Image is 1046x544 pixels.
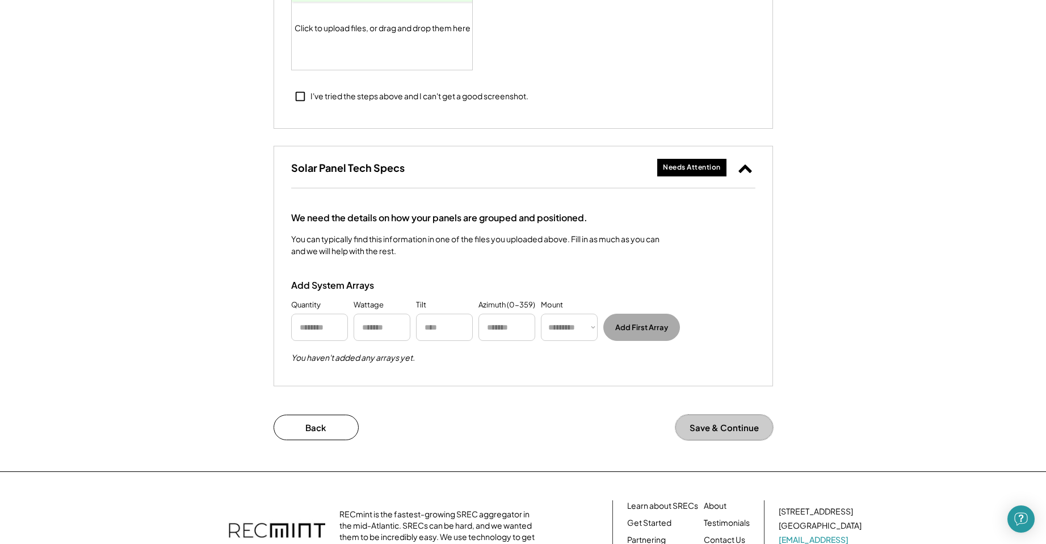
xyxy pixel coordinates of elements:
div: [STREET_ADDRESS] [779,506,853,517]
button: Back [274,415,359,440]
div: You haven't added any arrays yet. [291,352,415,362]
div: Quantity [291,300,321,311]
a: Testimonials [704,517,750,529]
div: [GEOGRAPHIC_DATA] [779,520,862,532]
div: Add System Arrays [291,280,405,292]
div: Mount [541,300,563,311]
a: Learn about SRECs [627,500,698,512]
div: Needs Attention [663,163,721,172]
a: About [704,500,726,512]
div: Tilt [416,300,426,311]
button: Save & Continue [675,415,773,440]
div: Azimuth (0-359) [478,300,535,311]
div: You can typically find this information in one of the files you uploaded above. Fill in as much a... [291,233,660,257]
div: We need the details on how your panels are grouped and positioned. [291,211,587,225]
div: Wattage [354,300,384,311]
div: I've tried the steps above and I can't get a good screenshot. [310,91,528,102]
a: Get Started [627,517,671,529]
div: Open Intercom Messenger [1007,505,1035,533]
h3: Solar Panel Tech Specs [291,161,405,174]
button: Add First Array [603,314,680,341]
